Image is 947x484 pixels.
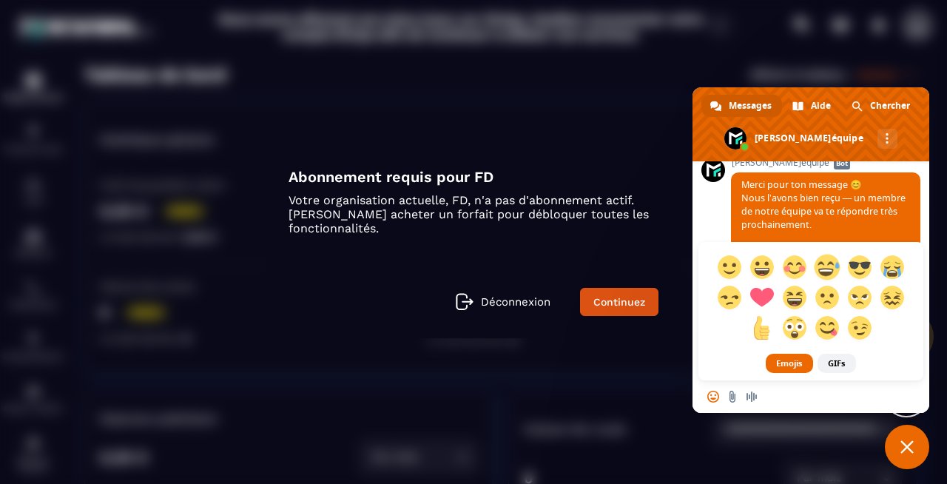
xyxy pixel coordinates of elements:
a: GIFs [818,354,856,373]
a: Chercher [843,95,920,117]
span: Envoyer un fichier [727,391,738,403]
a: Déconnexion [456,293,550,311]
h4: Abonnement requis pour FD [289,168,658,186]
span: Messages [729,95,772,117]
span: Aide [811,95,831,117]
a: Continuez [580,288,658,316]
p: Votre organisation actuelle, FD, n'a pas d'abonnement actif. [PERSON_NAME] acheter un forfait pou... [289,193,658,235]
a: Fermer le chat [885,425,929,469]
a: Messages [701,95,782,117]
span: Chercher [870,95,910,117]
span: Message audio [746,391,758,403]
span: Insérer un emoji [707,391,719,403]
a: Aide [783,95,841,117]
a: Emojis [766,354,813,373]
p: Déconnexion [481,295,550,309]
